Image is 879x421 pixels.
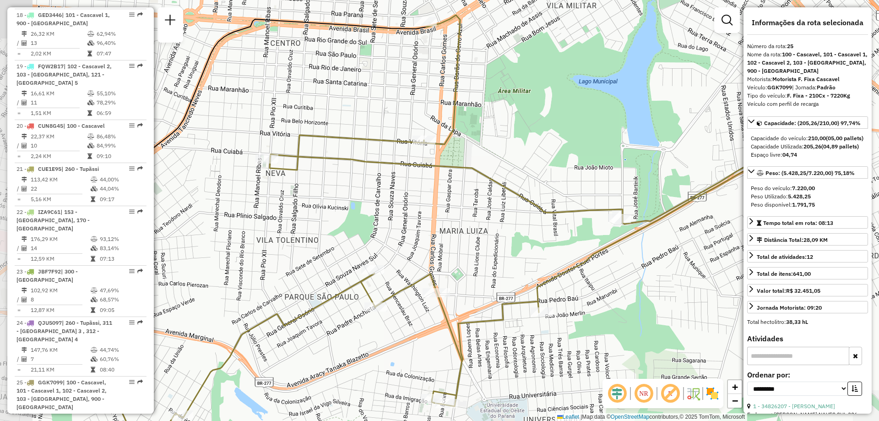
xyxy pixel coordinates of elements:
[747,301,868,313] a: Jornada Motorista: 09:20
[751,134,864,142] div: Capacidade do veículo:
[30,141,87,150] td: 10
[747,131,868,163] div: Capacidade: (205,26/210,00) 97,74%
[747,50,868,75] div: Nome da rota:
[764,120,861,126] span: Capacidade: (205,26/210,00) 97,74%
[747,267,868,279] a: Total de itens:641,00
[16,254,21,263] td: =
[686,386,700,401] img: Fluxo de ruas
[87,91,94,96] i: % de utilização do peso
[99,345,143,355] td: 44,74%
[91,177,98,182] i: % de utilização do peso
[99,306,143,315] td: 09:05
[732,395,738,406] span: −
[787,92,850,99] strong: F. Fixa - 210Cx - 7220Kg
[87,40,94,46] i: % de utilização da cubagem
[137,268,143,274] em: Rota exportada
[808,135,826,142] strong: 210,00
[91,197,95,202] i: Tempo total em rota
[63,122,105,129] span: | 100 - Cascavel
[747,51,868,74] strong: 100 - Cascavel, 101 - Cascavel 1, 102 - Cascavel 2, 103 - [GEOGRAPHIC_DATA], 900 - [GEOGRAPHIC_DATA]
[30,38,87,48] td: 13
[16,268,78,283] span: 23 -
[22,31,27,37] i: Distância Total
[87,153,92,159] i: Tempo total em rota
[16,208,90,232] span: 22 -
[38,208,60,215] span: IZA9C61
[817,84,836,91] strong: Padrão
[16,184,21,193] td: /
[91,297,98,302] i: % de utilização da cubagem
[99,355,143,364] td: 60,76%
[99,235,143,244] td: 93,12%
[96,109,142,118] td: 06:59
[16,63,112,86] span: 19 -
[16,295,21,304] td: /
[22,143,27,148] i: Total de Atividades
[30,49,87,58] td: 2,02 KM
[91,307,95,313] i: Tempo total em rota
[96,49,142,58] td: 07:47
[30,195,90,204] td: 5,16 KM
[99,244,143,253] td: 83,14%
[659,383,681,405] span: Exibir rótulo
[16,63,112,86] span: | 102 - Cascavel 2, 103 - [GEOGRAPHIC_DATA], 121 - [GEOGRAPHIC_DATA] 5
[30,152,87,161] td: 2,24 KM
[747,75,868,83] div: Motorista:
[633,383,655,405] span: Ocultar NR
[807,253,813,260] strong: 12
[87,134,94,139] i: % de utilização do peso
[787,43,793,49] strong: 25
[16,319,112,343] span: 24 -
[16,306,21,315] td: =
[96,29,142,38] td: 62,94%
[22,246,27,251] i: Total de Atividades
[611,414,650,420] a: OpenStreetMap
[22,356,27,362] i: Total de Atividades
[96,141,142,150] td: 84,99%
[753,403,835,410] a: 1 - 34826207 - [PERSON_NAME]
[87,143,94,148] i: % de utilização da cubagem
[30,244,90,253] td: 14
[747,116,868,129] a: Capacidade: (205,26/210,00) 97,74%
[129,320,135,325] em: Opções
[16,11,110,27] span: | 101 - Cascavel 1, 900 - [GEOGRAPHIC_DATA]
[747,166,868,179] a: Peso: (5.428,25/7.220,00) 75,18%
[30,184,90,193] td: 22
[757,304,822,312] div: Jornada Motorista: 09:20
[30,345,90,355] td: 147,76 KM
[30,295,90,304] td: 8
[16,11,110,27] span: 18 -
[91,367,95,372] i: Tempo total em rota
[557,414,579,420] a: Leaflet
[803,236,828,243] span: 28,09 KM
[22,347,27,353] i: Distância Total
[757,253,813,260] span: Total de atividades:
[803,143,821,150] strong: 205,26
[30,235,90,244] td: 176,29 KM
[38,165,61,172] span: CUE1E95
[16,141,21,150] td: /
[747,42,868,50] div: Número da rota:
[16,98,21,107] td: /
[606,383,628,405] span: Ocultar deslocamento
[16,122,105,129] span: 20 -
[16,365,21,374] td: =
[555,413,747,421] div: Map data © contributors,© 2025 TomTom, Microsoft
[22,236,27,242] i: Distância Total
[99,295,143,304] td: 68,57%
[129,268,135,274] em: Opções
[16,49,21,58] td: =
[30,98,87,107] td: 11
[788,193,811,200] strong: 5.428,25
[786,318,808,325] strong: 38,33 hL
[22,177,27,182] i: Distância Total
[16,109,21,118] td: =
[38,122,63,129] span: CUN8G45
[22,40,27,46] i: Total de Atividades
[137,379,143,385] em: Rota exportada
[99,195,143,204] td: 09:17
[22,91,27,96] i: Distância Total
[91,246,98,251] i: % de utilização da cubagem
[751,185,815,191] span: Peso do veículo:
[747,18,868,27] h4: Informações da rota selecionada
